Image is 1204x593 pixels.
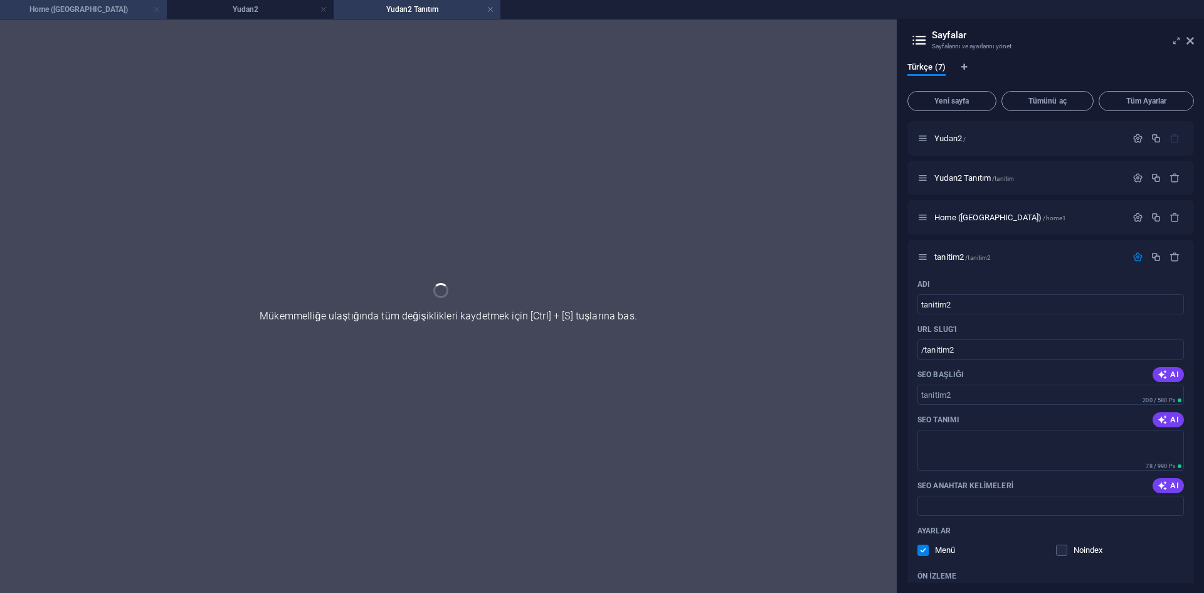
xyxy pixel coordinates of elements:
[917,430,1184,471] textarea: Arama sonuçlarındaki ve sosyal medyadaki metin
[917,279,930,289] p: Adı
[1151,252,1161,262] div: Çoğalt
[1143,462,1184,471] span: Arama sonuçlarında hesaplanan piksel uzunluğu
[917,324,957,334] label: Bu sayfa için URL'nin son kısmı
[917,415,959,425] label: Arama sonuçlarındaki ve sosyal medyadaki metin
[1170,173,1180,183] div: Sil
[1153,412,1184,427] button: AI
[1007,97,1089,105] span: Tümünü aç
[934,252,991,262] span: tanitim2
[1151,133,1161,144] div: Çoğalt
[917,481,1013,491] p: SEO Anahtar Kelimeleri
[931,174,1126,182] div: Yudan2 Tanıtım/tanitim
[1140,396,1184,405] span: Arama sonuçlarında hesaplanan piksel uzunluğu
[907,62,1194,86] div: Dil Sekmeleri
[917,370,964,380] p: SEO Başlığı
[931,253,1126,261] div: tanitim2/tanitim2
[1158,415,1179,425] span: AI
[1133,173,1143,183] div: Ayarlar
[917,385,1184,405] input: Arama sonuçlarında ve tarayıcı sekmelerindeki sayfa başlığı
[917,339,1184,360] input: Bu sayfa için URL'nin son kısmı
[1153,478,1184,493] button: AI
[907,91,996,111] button: Yeni sayfa
[934,173,1014,183] span: Sayfayı açmak için tıkla
[1104,97,1188,105] span: Tüm Ayarlar
[1043,215,1066,222] span: /home1
[934,134,966,143] span: Yudan2
[965,254,991,261] span: /tanitim2
[935,545,976,556] p: Bu sayfanın otomatik oluşturulan gezinmede gösterilmesini isteyip istemediğini belirt.
[1001,91,1094,111] button: Tümünü aç
[931,134,1126,142] div: Yudan2/
[917,324,957,334] p: URL SLUG'ı
[1158,481,1179,491] span: AI
[917,526,951,536] p: Ayarlar
[1146,463,1175,469] span: 78 / 990 Px
[1099,91,1194,111] button: Tüm Ayarlar
[1153,367,1184,382] button: AI
[334,3,500,16] h4: Yudan2 Tanıtım
[917,415,959,425] p: SEO Tanımı
[992,175,1014,182] span: /tanitim
[963,136,966,142] span: /
[931,213,1126,222] div: Home ([GEOGRAPHIC_DATA])/home1
[1158,370,1179,380] span: AI
[917,571,956,581] p: Arama sonuçlarında sayfanızın ön izlemesi
[1151,173,1161,183] div: Çoğalt
[907,60,946,77] span: Türkçe (7)
[913,97,991,105] span: Yeni sayfa
[932,29,1194,41] h2: Sayfalar
[1170,252,1180,262] div: Sil
[1074,545,1114,556] p: Arama motorlarına bu sayfayı arama sonuçlarından hariç tutmaları emrini ver.
[932,41,1169,52] h3: Sayfalarını ve ayarlarını yönet
[934,213,1066,222] span: Sayfayı açmak için tıkla
[167,3,334,16] h4: Yudan2
[1170,133,1180,144] div: Başlangıç sayfası silinemez
[917,370,964,380] label: Arama sonuçlarında ve tarayıcı sekmelerindeki sayfa başlığı
[1143,397,1175,403] span: 200 / 580 Px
